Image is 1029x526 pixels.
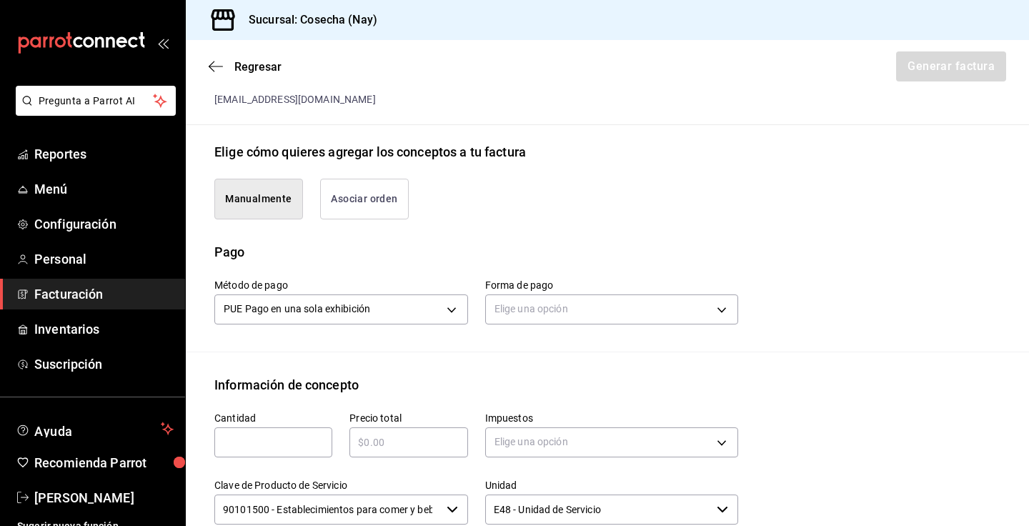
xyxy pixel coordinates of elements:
[485,427,739,457] div: Elige una opción
[214,92,738,107] div: [EMAIL_ADDRESS][DOMAIN_NAME]
[485,495,712,525] input: Elige una opción
[320,179,409,219] button: Asociar orden
[214,480,468,490] label: Clave de Producto de Servicio
[485,294,739,324] div: Elige una opción
[214,142,526,162] div: Elige cómo quieres agregar los conceptos a tu factura
[34,319,174,339] span: Inventarios
[485,279,739,289] label: Forma de pago
[34,179,174,199] span: Menú
[349,434,467,451] input: $0.00
[16,86,176,116] button: Pregunta a Parrot AI
[214,412,332,422] label: Cantidad
[34,488,174,507] span: [PERSON_NAME]
[34,284,174,304] span: Facturación
[237,11,377,29] h3: Sucursal: Cosecha (Nay)
[209,60,282,74] button: Regresar
[39,94,154,109] span: Pregunta a Parrot AI
[34,453,174,472] span: Recomienda Parrot
[214,279,468,289] label: Método de pago
[10,104,176,119] a: Pregunta a Parrot AI
[224,302,370,316] span: PUE Pago en una sola exhibición
[214,375,359,394] div: Información de concepto
[34,144,174,164] span: Reportes
[214,242,245,262] div: Pago
[34,354,174,374] span: Suscripción
[214,179,303,219] button: Manualmente
[34,420,155,437] span: Ayuda
[157,37,169,49] button: open_drawer_menu
[485,480,739,490] label: Unidad
[485,412,739,422] label: Impuestos
[34,214,174,234] span: Configuración
[34,249,174,269] span: Personal
[214,495,441,525] input: Elige una opción
[349,412,467,422] label: Precio total
[234,60,282,74] span: Regresar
